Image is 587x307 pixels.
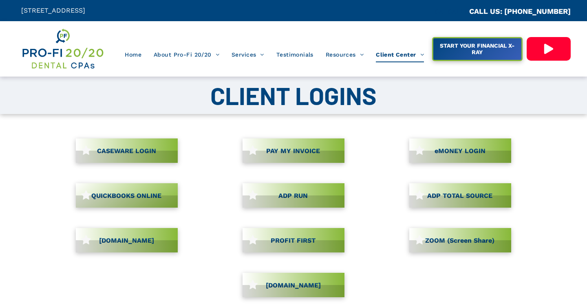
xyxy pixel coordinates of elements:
[94,143,159,159] span: CASEWARE LOGIN
[409,183,511,208] a: ADP TOTAL SOURCE
[21,27,104,70] img: Get Dental CPA Consulting, Bookkeeping, & Bank Loans
[76,138,178,163] a: CASEWARE LOGIN
[263,143,323,159] span: PAY MY INVOICE
[268,232,318,248] span: PROFIT FIRST
[409,228,511,252] a: ZOOM (Screen Share)
[119,47,148,62] a: Home
[88,188,164,204] span: QUICKBOOKS ONLINE
[76,228,178,252] a: [DOMAIN_NAME]
[243,228,344,252] a: PROFIT FIRST
[243,183,344,208] a: ADP RUN
[432,143,488,159] span: eMONEY LOGIN
[422,232,497,248] span: ZOOM (Screen Share)
[370,47,430,62] a: Client Center
[263,277,324,293] span: [DOMAIN_NAME]
[270,47,320,62] a: Testimonials
[210,81,377,110] span: CLIENT LOGINS
[469,7,571,15] a: CALL US: [PHONE_NUMBER]
[435,8,469,15] span: CA::CALLC
[148,47,225,62] a: About Pro-Fi 20/20
[243,138,344,163] a: PAY MY INVOICE
[434,38,520,59] span: START YOUR FINANCIAL X-RAY
[243,273,344,297] a: [DOMAIN_NAME]
[409,138,511,163] a: eMONEY LOGIN
[320,47,370,62] a: Resources
[424,188,495,204] span: ADP TOTAL SOURCE
[432,37,523,61] a: START YOUR FINANCIAL X-RAY
[276,188,311,204] span: ADP RUN
[96,232,157,248] span: [DOMAIN_NAME]
[225,47,270,62] a: Services
[21,7,85,14] span: [STREET_ADDRESS]
[76,183,178,208] a: QUICKBOOKS ONLINE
